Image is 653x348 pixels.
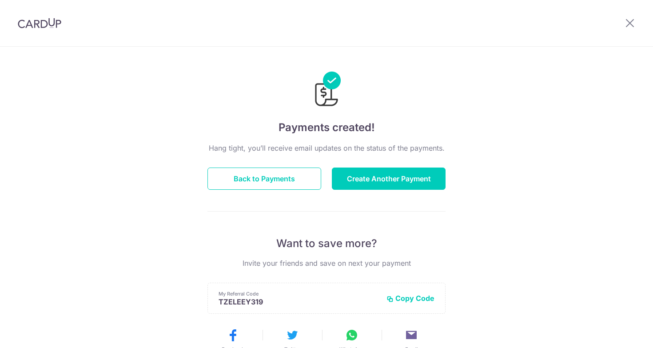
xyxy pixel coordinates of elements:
[219,290,379,297] p: My Referral Code
[207,120,446,136] h4: Payments created!
[386,294,434,303] button: Copy Code
[207,258,446,268] p: Invite your friends and save on next your payment
[219,297,379,306] p: TZELEEY319
[332,168,446,190] button: Create Another Payment
[207,168,321,190] button: Back to Payments
[207,236,446,251] p: Want to save more?
[207,143,446,153] p: Hang tight, you’ll receive email updates on the status of the payments.
[18,18,61,28] img: CardUp
[312,72,341,109] img: Payments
